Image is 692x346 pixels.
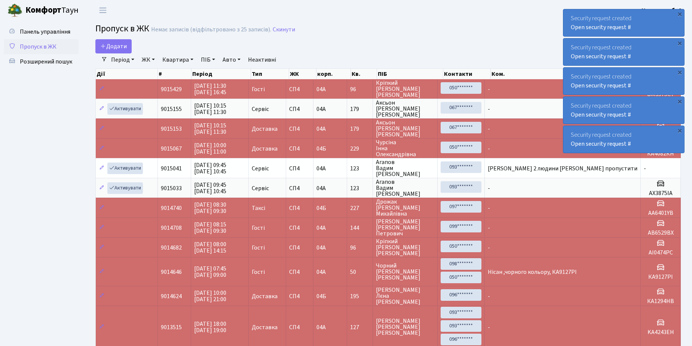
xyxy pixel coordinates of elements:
span: [DATE] 09:45 [DATE] 10:45 [194,181,226,195]
span: СП4 [289,185,310,191]
span: Доставка [252,293,278,299]
th: корп. [316,69,350,79]
span: Аксьон [PERSON_NAME] [PERSON_NAME] [376,120,434,138]
span: - [488,323,490,331]
div: × [676,127,683,134]
img: logo.png [7,3,22,18]
span: 04Б [316,292,326,300]
span: [DATE] 10:00 [DATE] 21:00 [194,289,226,303]
span: 04А [316,85,326,93]
div: × [676,39,683,47]
a: Неактивні [245,53,279,66]
span: СП4 [289,324,310,330]
a: Open security request # [571,81,631,90]
button: Переключити навігацію [94,4,112,16]
span: - [488,244,490,252]
a: ЖК [139,53,158,66]
a: ПІБ [198,53,218,66]
span: 229 [350,146,370,152]
div: × [676,10,683,18]
span: Пропуск в ЖК [20,43,56,51]
span: 9015067 [161,145,182,153]
span: Гості [252,269,265,275]
span: [DATE] 08:15 [DATE] 09:30 [194,220,226,235]
a: Open security request # [571,23,631,31]
span: - [488,145,490,153]
span: Чурсіна Інна Олександрівна [376,139,434,157]
th: Кв. [351,69,377,79]
span: 123 [350,166,370,172]
span: - [488,85,490,93]
span: Доставка [252,146,278,152]
h5: АІ0474РС [644,249,677,256]
h5: КА1294НВ [644,298,677,305]
span: СП4 [289,245,310,251]
a: Open security request # [571,111,631,119]
span: Дрожак [PERSON_NAME] Михайлівна [376,199,434,217]
th: Контакти [443,69,491,79]
div: Security request created [563,97,684,124]
span: - [488,204,490,212]
span: Розширений пошук [20,58,72,66]
span: 195 [350,293,370,299]
span: 9014708 [161,224,182,232]
span: [DATE] 08:30 [DATE] 09:30 [194,201,226,215]
span: 9013515 [161,323,182,331]
span: 50 [350,269,370,275]
div: × [676,98,683,105]
span: - [644,164,646,173]
a: Консьєрж б. 4. [642,6,683,15]
span: [DATE] 10:00 [DATE] 11:00 [194,141,226,156]
span: 227 [350,205,370,211]
span: СП4 [289,225,310,231]
span: [PERSON_NAME] Лєна [PERSON_NAME] [376,287,434,305]
span: 9014646 [161,268,182,276]
span: 9015429 [161,85,182,93]
h5: КА4082КН [644,150,677,157]
span: [PERSON_NAME] 2 людини [PERSON_NAME] пропустити [488,164,637,173]
span: 9015155 [161,105,182,113]
h5: AX3875IA [644,190,677,197]
span: 04Б [316,145,326,153]
a: Розширений пошук [4,54,79,69]
span: Сервіс [252,166,269,172]
span: [DATE] 10:15 [DATE] 11:30 [194,102,226,116]
a: Авто [220,53,244,66]
span: 04А [316,244,326,252]
h5: АА6401YB [644,210,677,217]
span: 9014624 [161,292,182,300]
span: 9015153 [161,125,182,133]
span: 179 [350,126,370,132]
span: 144 [350,225,370,231]
span: Таун [25,4,79,17]
span: [DATE] 09:45 [DATE] 10:45 [194,161,226,176]
th: ЖК [289,69,317,79]
span: Нісан ,чорного кольору, КА9127РІ [488,268,577,276]
span: СП4 [289,86,310,92]
span: СП4 [289,269,310,275]
span: [DATE] 11:30 [DATE] 16:45 [194,82,226,96]
div: Security request created [563,9,684,36]
a: Панель управління [4,24,79,39]
span: [DATE] 18:00 [DATE] 19:00 [194,320,226,334]
span: Пропуск в ЖК [95,22,149,35]
span: [PERSON_NAME] [PERSON_NAME] Петрович [376,219,434,237]
span: Панель управління [20,28,70,36]
span: Гості [252,225,265,231]
a: Пропуск в ЖК [4,39,79,54]
span: СП4 [289,205,310,211]
h5: KA4243EH [644,329,677,336]
span: Гості [252,245,265,251]
a: Період [108,53,137,66]
span: Кріпкий [PERSON_NAME] [PERSON_NAME] [376,80,434,98]
span: Гості [252,86,265,92]
span: - [488,125,490,133]
span: Доставка [252,126,278,132]
div: × [676,68,683,76]
span: 9015033 [161,184,182,192]
th: Ком. [491,69,640,79]
span: - [488,184,490,192]
a: Open security request # [571,140,631,148]
span: [DATE] 08:00 [DATE] 14:15 [194,240,226,255]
